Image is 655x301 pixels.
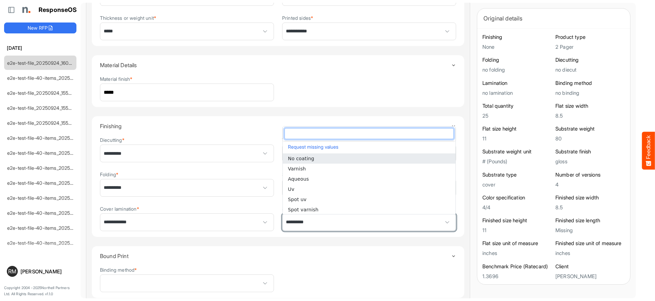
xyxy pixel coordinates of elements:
[7,210,100,216] a: e2e-test-file-40-items_20250924_133443
[100,15,156,20] label: Thickness or weight unit
[482,250,552,256] h5: inches
[7,150,100,156] a: e2e-test-file-40-items_20250924_154244
[555,205,625,210] h5: 8.5
[8,269,16,274] span: RM
[482,159,552,164] h5: # (Pounds)
[282,172,329,177] label: Substrate lamination
[100,253,451,259] h4: Bound Print
[288,197,307,202] span: Spot uv
[555,159,625,164] h5: gloss
[555,90,625,96] h5: no binding
[100,123,451,129] h4: Finishing
[288,156,314,161] span: No coating
[19,3,32,17] img: Northell
[288,176,309,182] span: Aqueous
[482,217,552,224] h6: Finished size height
[7,240,99,246] a: e2e-test-file-40-items_20250924_132227
[100,172,118,177] label: Folding
[282,206,323,211] label: Substrate coating
[100,206,139,211] label: Cover lamination
[555,250,625,256] h5: inches
[555,273,625,279] h5: [PERSON_NAME]
[100,246,456,266] summary: Toggle content
[282,15,313,20] label: Printed sides
[482,148,552,155] h6: Substrate weight unit
[642,132,655,169] button: Feedback
[7,225,99,231] a: e2e-test-file-40-items_20250924_132534
[7,135,99,141] a: e2e-test-file-40-items_20250924_155342
[555,148,625,155] h6: Substrate finish
[555,182,625,187] h5: 4
[555,57,625,63] h6: Diecutting
[282,137,305,142] label: Trimming
[482,227,552,233] h5: 11
[4,285,76,297] p: Copyright 2004 - 2025 Northell Partners Ltd. All Rights Reserved. v 1.1.0
[288,166,306,171] span: Varnish
[555,125,625,132] h6: Substrate weight
[555,67,625,73] h5: no diecut
[482,67,552,73] h5: no folding
[7,90,76,96] a: e2e-test-file_20250924_155915
[555,171,625,178] h6: Number of versions
[288,207,319,212] span: Spot varnish
[7,120,77,126] a: e2e-test-file_20250924_155648
[482,205,552,210] h5: 4/4
[482,103,552,109] h6: Total quantity
[20,269,74,274] div: [PERSON_NAME]
[100,76,133,81] label: Material finish
[7,75,99,81] a: e2e-test-file-40-items_20250924_160529
[282,126,456,214] div: dropdownlist
[100,137,125,142] label: Diecutting
[482,240,552,247] h6: Flat size unit of measure
[482,125,552,132] h6: Flat size height
[7,165,97,171] a: e2e-test-file-40-items_20250924_154112
[482,171,552,178] h6: Substrate type
[482,182,552,187] h5: cover
[482,113,552,119] h5: 25
[288,186,294,192] span: Uv
[100,55,456,75] summary: Toggle content
[482,80,552,87] h6: Lamination
[100,116,456,136] summary: Toggle content
[100,62,451,68] h4: Material Details
[283,153,455,215] ul: popup
[555,217,625,224] h6: Finished size length
[286,142,452,151] button: Request missing values
[4,44,76,52] h6: [DATE]
[483,14,624,23] div: Original details
[555,194,625,201] h6: Finished size width
[482,57,552,63] h6: Folding
[285,129,453,139] input: dropdownlistfilter
[482,34,552,41] h6: Finishing
[7,180,99,186] a: e2e-test-file-40-items_20250924_152927
[555,240,625,247] h6: Finished size unit of measure
[4,22,76,33] button: New RFP
[482,263,552,270] h6: Benchmark Price (Ratecard)
[39,6,77,14] h1: ResponseOS
[7,60,76,66] a: e2e-test-file_20250924_160917
[555,227,625,233] h5: Missing
[100,267,137,272] label: Binding method
[555,80,625,87] h6: Binding method
[7,195,99,201] a: e2e-test-file-40-items_20250924_134702
[7,105,77,111] a: e2e-test-file_20250924_155800
[555,263,625,270] h6: Client
[482,273,552,279] h5: 1.3696
[555,103,625,109] h6: Flat size width
[555,44,625,50] h5: 2 Pager
[555,34,625,41] h6: Product type
[482,90,552,96] h5: no lamination
[482,194,552,201] h6: Color specification
[555,136,625,141] h5: 80
[482,136,552,141] h5: 11
[482,44,552,50] h5: None
[555,113,625,119] h5: 8.5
